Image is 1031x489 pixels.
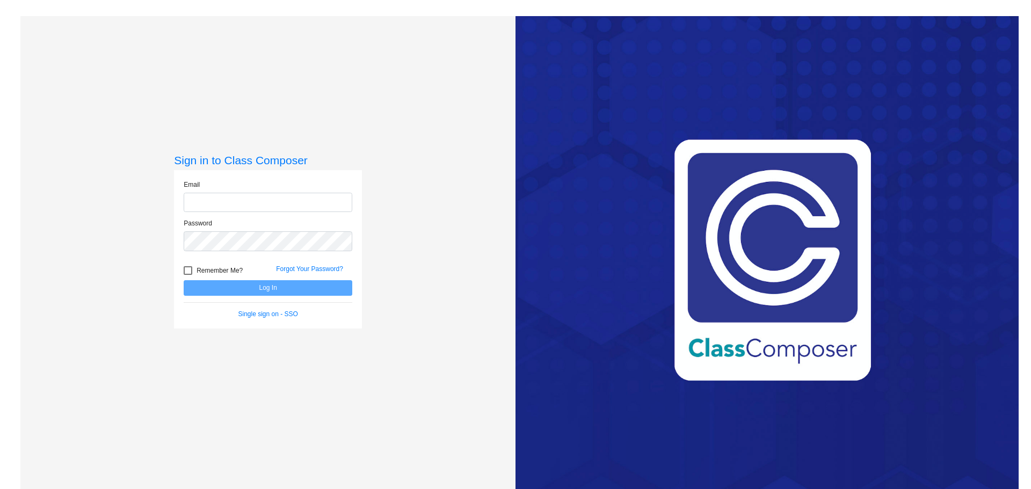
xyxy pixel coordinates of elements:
[276,265,343,273] a: Forgot Your Password?
[238,310,298,318] a: Single sign on - SSO
[184,218,212,228] label: Password
[184,280,352,296] button: Log In
[174,154,362,167] h3: Sign in to Class Composer
[184,180,200,189] label: Email
[197,264,243,277] span: Remember Me?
